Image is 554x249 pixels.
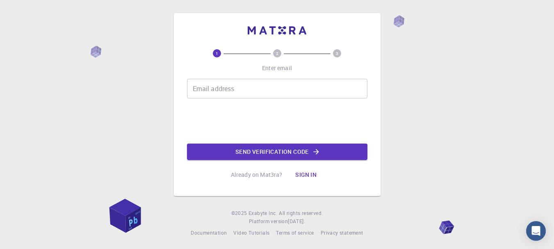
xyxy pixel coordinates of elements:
[191,229,227,236] span: Documentation
[231,209,249,217] span: © 2025
[526,221,546,241] div: Open Intercom Messenger
[249,209,277,217] a: Exabyte Inc.
[321,229,363,237] a: Privacy statement
[191,229,227,237] a: Documentation
[279,209,323,217] span: All rights reserved.
[249,217,288,226] span: Platform version
[276,229,314,236] span: Terms of service
[216,50,218,56] text: 1
[233,229,269,237] a: Video Tutorials
[336,50,338,56] text: 3
[262,64,292,72] p: Enter email
[231,171,283,179] p: Already on Mat3ra?
[233,229,269,236] span: Video Tutorials
[289,167,323,183] button: Sign in
[215,105,340,137] iframe: reCAPTCHA
[187,144,367,160] button: Send verification code
[249,210,277,216] span: Exabyte Inc.
[288,217,305,226] a: [DATE].
[288,218,305,224] span: [DATE] .
[321,229,363,236] span: Privacy statement
[276,50,278,56] text: 2
[276,229,314,237] a: Terms of service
